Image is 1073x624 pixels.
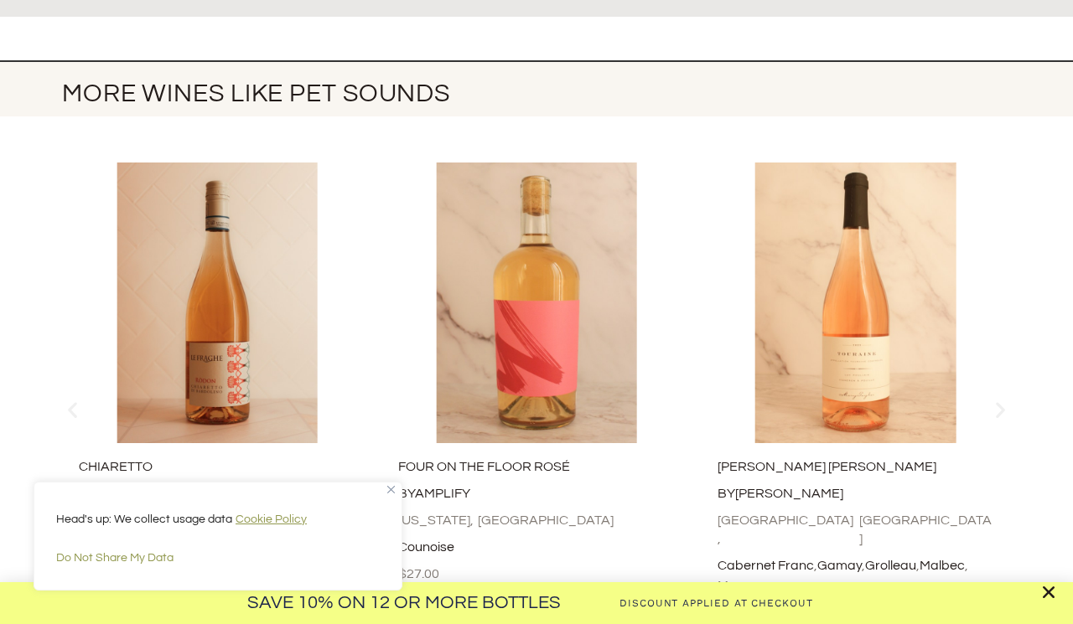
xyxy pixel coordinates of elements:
p: Head's up: We collect usage data [56,509,380,529]
h2: Discount Applied at Checkout [619,599,813,607]
img: Close [387,486,395,493]
button: Do Not Share My Data [56,543,380,573]
a: Close [1040,584,1057,601]
a: Cookie Policy [235,513,308,526]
